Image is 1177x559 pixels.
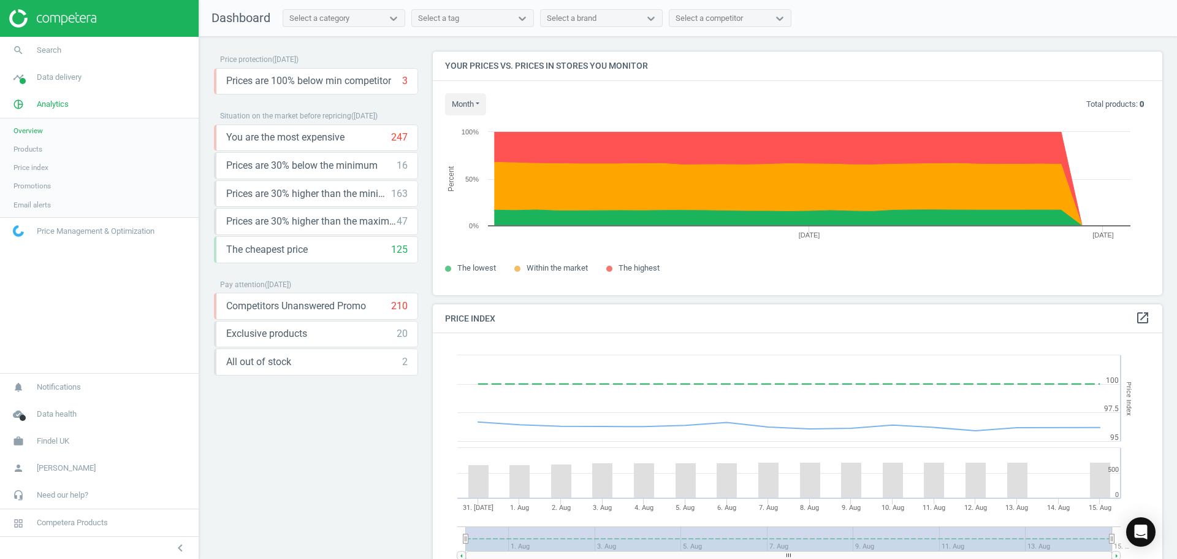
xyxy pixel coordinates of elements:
span: Dashboard [211,10,270,25]
span: Pay attention [220,280,265,289]
div: 47 [397,215,408,228]
span: ( [DATE] ) [265,280,291,289]
span: Price protection [220,55,272,64]
span: ( [DATE] ) [351,112,378,120]
tspan: Percent [447,166,455,191]
i: person [7,457,30,480]
button: chevron_left [165,540,196,556]
tspan: 2. Aug [552,504,571,512]
tspan: 8. Aug [800,504,819,512]
span: The lowest [457,263,496,272]
tspan: Price Index [1125,382,1133,415]
span: Data health [37,409,77,420]
div: 16 [397,159,408,172]
text: 95 [1110,433,1119,442]
span: ( [DATE] ) [272,55,299,64]
span: Situation on the market before repricing [220,112,351,120]
span: Prices are 100% below min competitor [226,74,391,88]
text: 500 [1108,466,1119,474]
i: headset_mic [7,484,30,507]
span: [PERSON_NAME] [37,463,96,474]
i: search [7,39,30,62]
span: Competera Products [37,517,108,528]
i: open_in_new [1135,310,1150,325]
span: Search [37,45,61,56]
text: 0 [1115,491,1119,499]
text: 50% [465,175,479,183]
div: 210 [391,299,408,313]
span: Price Management & Optimization [37,226,154,237]
text: 97.5 [1104,404,1119,413]
i: notifications [7,376,30,399]
div: Open Intercom Messenger [1126,517,1156,547]
div: Select a tag [418,13,459,24]
i: timeline [7,66,30,89]
div: Select a brand [547,13,596,24]
tspan: 3. Aug [593,504,612,512]
div: 247 [391,131,408,144]
span: Need our help? [37,490,88,501]
span: Prices are 30% below the minimum [226,159,378,172]
div: 125 [391,243,408,256]
div: Select a competitor [676,13,743,24]
div: 163 [391,187,408,201]
span: Prices are 30% higher than the minimum [226,187,391,201]
a: open_in_new [1135,310,1150,326]
tspan: 15. … [1114,542,1129,550]
span: Exclusive products [226,327,307,341]
span: Promotions [13,181,51,191]
div: Select a category [289,13,349,24]
i: work [7,430,30,453]
tspan: 12. Aug [964,504,987,512]
span: All out of stock [226,355,291,369]
span: Within the market [527,263,588,272]
img: wGWNvw8QSZomAAAAABJRU5ErkJggg== [13,225,24,237]
tspan: 31. [DATE] [463,504,493,512]
tspan: [DATE] [1092,231,1114,239]
img: ajHJNr6hYgQAAAAASUVORK5CYII= [9,9,96,28]
span: You are the most expensive [226,131,345,144]
tspan: 11. Aug [923,504,945,512]
span: Prices are 30% higher than the maximal [226,215,397,228]
tspan: 4. Aug [634,504,653,512]
span: Findel UK [37,436,69,447]
tspan: [DATE] [799,231,820,239]
tspan: 5. Aug [676,504,695,512]
text: 100 [1106,376,1119,385]
tspan: 10. Aug [882,504,904,512]
div: 3 [402,74,408,88]
h4: Your prices vs. prices in stores you monitor [433,52,1162,80]
div: 20 [397,327,408,341]
tspan: 6. Aug [717,504,736,512]
tspan: 1. Aug [510,504,529,512]
text: 0% [469,222,479,229]
b: 0 [1140,99,1144,109]
span: Overview [13,126,43,136]
h4: Price Index [433,304,1162,333]
div: 2 [402,355,408,369]
span: Data delivery [37,72,82,83]
tspan: 15. Aug [1089,504,1111,512]
span: Notifications [37,382,81,393]
tspan: 14. Aug [1047,504,1070,512]
span: Price index [13,163,48,172]
tspan: 13. Aug [1005,504,1028,512]
i: pie_chart_outlined [7,93,30,116]
tspan: 9. Aug [842,504,861,512]
span: The cheapest price [226,243,308,256]
p: Total products: [1086,99,1144,110]
span: Products [13,144,42,154]
i: cloud_done [7,403,30,426]
span: The highest [619,263,660,272]
tspan: 7. Aug [759,504,778,512]
button: month [445,93,486,115]
span: Competitors Unanswered Promo [226,299,366,313]
span: Email alerts [13,200,51,210]
text: 100% [462,128,479,136]
i: chevron_left [173,541,188,555]
span: Analytics [37,99,69,110]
